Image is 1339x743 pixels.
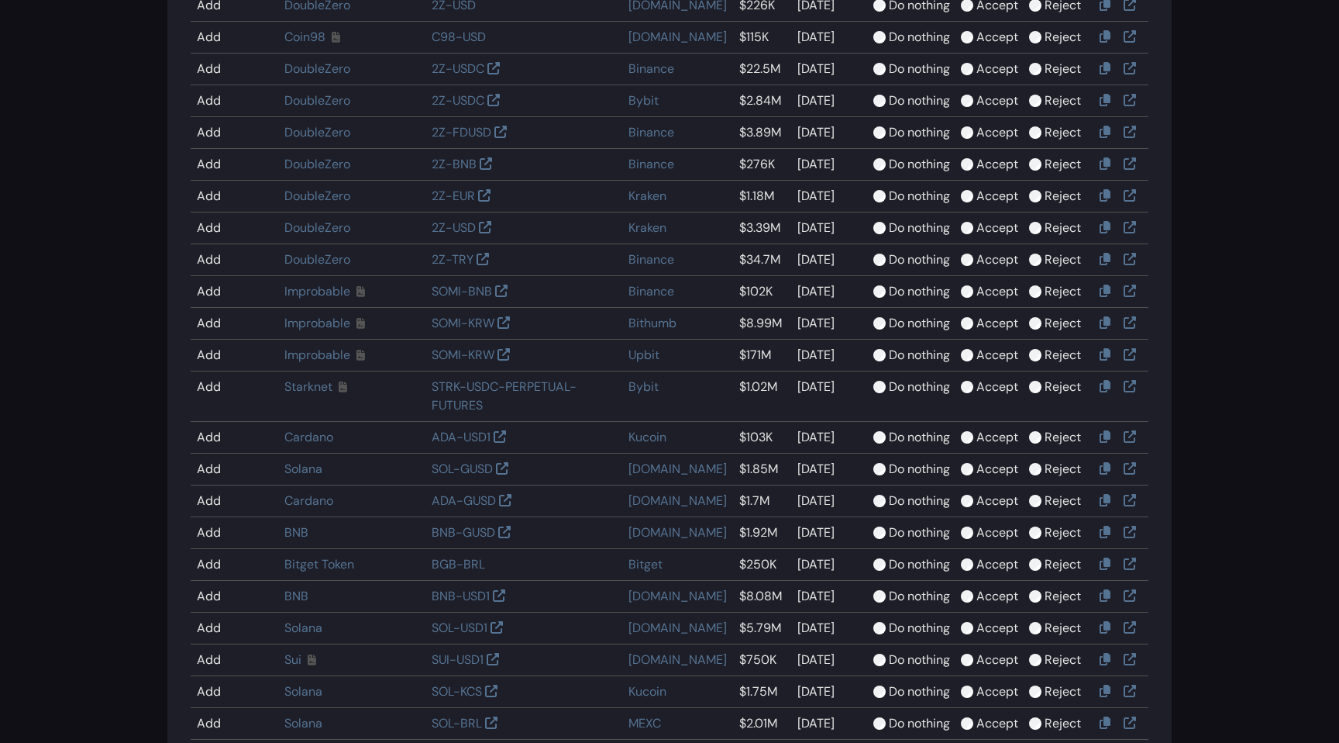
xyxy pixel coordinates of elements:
[889,460,950,479] label: Do nothing
[284,124,350,140] a: DoubleZero
[889,651,950,669] label: Do nothing
[889,314,950,333] label: Do nothing
[191,54,278,85] td: Add
[733,117,791,149] td: $3.89M
[1045,378,1081,396] label: Reject
[791,486,867,517] td: [DATE]
[976,460,1018,479] label: Accept
[628,556,663,572] a: Bitget
[628,219,666,236] a: Kraken
[191,422,278,454] td: Add
[791,549,867,581] td: [DATE]
[976,428,1018,447] label: Accept
[733,422,791,454] td: $103K
[191,85,278,117] td: Add
[976,155,1018,174] label: Accept
[432,156,477,172] a: 2Z-BNB
[889,683,950,701] label: Do nothing
[628,715,661,731] a: MEXC
[1045,187,1081,206] label: Reject
[976,251,1018,269] label: Accept
[191,708,278,740] td: Add
[791,422,867,454] td: [DATE]
[791,371,867,422] td: [DATE]
[1045,524,1081,542] label: Reject
[628,92,659,109] a: Bybit
[191,581,278,613] td: Add
[976,587,1018,606] label: Accept
[284,315,350,331] a: Improbable
[1045,123,1081,142] label: Reject
[733,54,791,85] td: $22.5M
[791,85,867,117] td: [DATE]
[889,714,950,733] label: Do nothing
[889,282,950,301] label: Do nothing
[889,555,950,574] label: Do nothing
[191,22,278,54] td: Add
[889,428,950,447] label: Do nothing
[733,454,791,486] td: $1.85M
[733,308,791,340] td: $8.99M
[791,244,867,276] td: [DATE]
[191,676,278,708] td: Add
[976,60,1018,78] label: Accept
[976,714,1018,733] label: Accept
[1045,683,1081,701] label: Reject
[733,340,791,371] td: $171M
[432,60,484,77] a: 2Z-USDC
[791,22,867,54] td: [DATE]
[432,524,495,541] a: BNB-GUSD
[432,124,491,140] a: 2Z-FDUSD
[791,708,867,740] td: [DATE]
[432,651,484,668] a: SUI-USD1
[284,219,350,236] a: DoubleZero
[889,492,950,510] label: Do nothing
[284,29,325,45] a: Coin98
[791,613,867,645] td: [DATE]
[628,315,676,331] a: Bithumb
[628,347,659,363] a: Upbit
[628,620,727,636] a: [DOMAIN_NAME]
[284,524,308,541] a: BNB
[284,429,333,445] a: Cardano
[976,651,1018,669] label: Accept
[191,517,278,549] td: Add
[889,251,950,269] label: Do nothing
[432,620,487,636] a: SOL-USD1
[191,244,278,276] td: Add
[976,346,1018,365] label: Accept
[791,517,867,549] td: [DATE]
[432,461,493,477] a: SOL-GUSD
[191,371,278,422] td: Add
[284,283,350,299] a: Improbable
[791,276,867,308] td: [DATE]
[976,28,1018,47] label: Accept
[432,347,494,363] a: SOMI-KRW
[191,149,278,181] td: Add
[628,492,727,509] a: [DOMAIN_NAME]
[432,219,476,236] a: 2Z-USD
[976,92,1018,110] label: Accept
[889,219,950,237] label: Do nothing
[284,156,350,172] a: DoubleZero
[1045,587,1081,606] label: Reject
[1045,492,1081,510] label: Reject
[1045,219,1081,237] label: Reject
[191,117,278,149] td: Add
[284,715,322,731] a: Solana
[889,587,950,606] label: Do nothing
[889,378,950,396] label: Do nothing
[976,683,1018,701] label: Accept
[191,308,278,340] td: Add
[733,708,791,740] td: $2.01M
[733,244,791,276] td: $34.7M
[628,29,727,45] a: [DOMAIN_NAME]
[432,588,490,604] a: BNB-USD1
[432,556,485,572] a: BGB-BRL
[432,315,494,331] a: SOMI-KRW
[628,124,674,140] a: Binance
[889,619,950,638] label: Do nothing
[791,340,867,371] td: [DATE]
[889,187,950,206] label: Do nothing
[791,117,867,149] td: [DATE]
